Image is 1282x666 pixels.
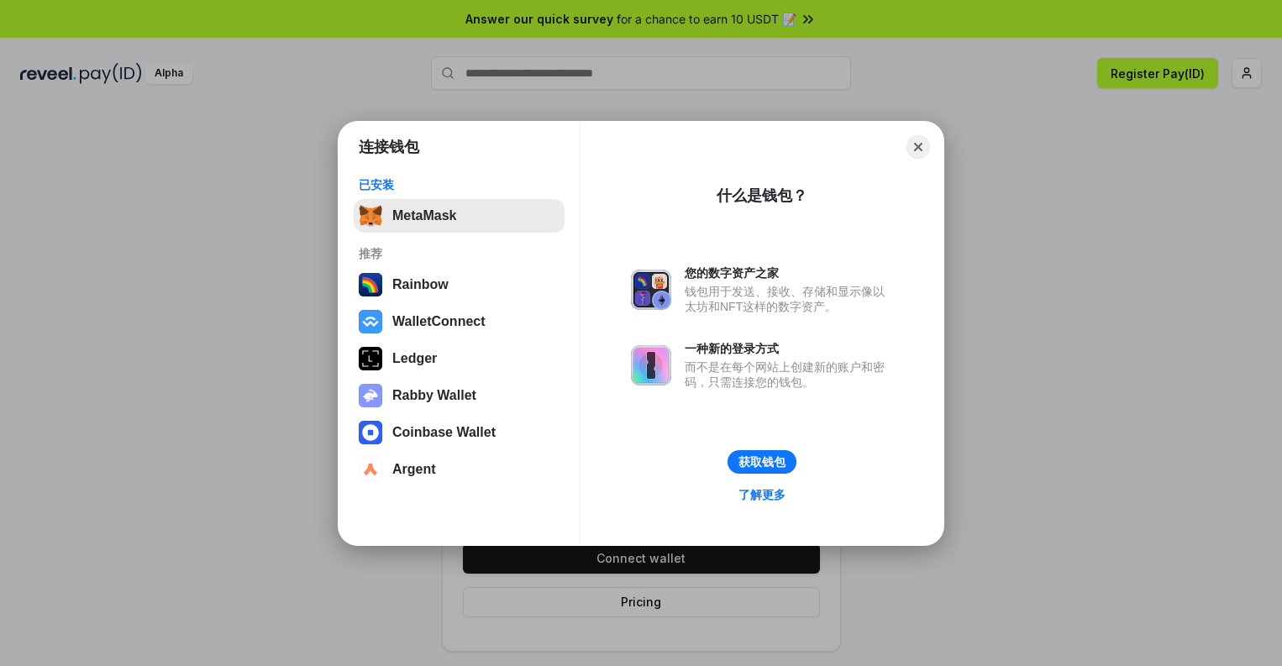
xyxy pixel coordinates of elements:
div: 钱包用于发送、接收、存储和显示像以太坊和NFT这样的数字资产。 [685,284,893,314]
img: svg+xml,%3Csvg%20width%3D%2228%22%20height%3D%2228%22%20viewBox%3D%220%200%2028%2028%22%20fill%3D... [359,310,382,333]
img: svg+xml,%3Csvg%20xmlns%3D%22http%3A%2F%2Fwww.w3.org%2F2000%2Fsvg%22%20fill%3D%22none%22%20viewBox... [631,345,671,385]
button: Ledger [354,342,565,375]
div: WalletConnect [392,314,486,329]
img: svg+xml,%3Csvg%20width%3D%22120%22%20height%3D%22120%22%20viewBox%3D%220%200%20120%20120%22%20fil... [359,273,382,296]
button: WalletConnect [354,305,565,338]
div: Ledger [392,351,437,366]
img: svg+xml,%3Csvg%20xmlns%3D%22http%3A%2F%2Fwww.w3.org%2F2000%2Fsvg%22%20fill%3D%22none%22%20viewBox... [631,270,671,310]
div: 获取钱包 [738,454,785,469]
div: Rabby Wallet [392,388,476,403]
div: Argent [392,462,436,477]
div: MetaMask [392,208,456,223]
div: 您的数字资产之家 [685,265,893,281]
button: 获取钱包 [728,450,796,474]
h1: 连接钱包 [359,137,419,157]
img: svg+xml,%3Csvg%20width%3D%2228%22%20height%3D%2228%22%20viewBox%3D%220%200%2028%2028%22%20fill%3D... [359,421,382,444]
button: Close [906,135,930,159]
img: svg+xml,%3Csvg%20width%3D%2228%22%20height%3D%2228%22%20viewBox%3D%220%200%2028%2028%22%20fill%3D... [359,458,382,481]
div: 了解更多 [738,487,785,502]
div: 而不是在每个网站上创建新的账户和密码，只需连接您的钱包。 [685,359,893,390]
button: Rainbow [354,268,565,302]
button: Rabby Wallet [354,379,565,412]
div: 已安装 [359,177,560,192]
button: Coinbase Wallet [354,416,565,449]
button: Argent [354,453,565,486]
div: 什么是钱包？ [717,186,807,206]
a: 了解更多 [728,484,796,506]
div: Rainbow [392,277,449,292]
div: Coinbase Wallet [392,425,496,440]
img: svg+xml,%3Csvg%20xmlns%3D%22http%3A%2F%2Fwww.w3.org%2F2000%2Fsvg%22%20width%3D%2228%22%20height%3... [359,347,382,370]
div: 推荐 [359,246,560,261]
img: svg+xml,%3Csvg%20xmlns%3D%22http%3A%2F%2Fwww.w3.org%2F2000%2Fsvg%22%20fill%3D%22none%22%20viewBox... [359,384,382,407]
div: 一种新的登录方式 [685,341,893,356]
button: MetaMask [354,199,565,233]
img: svg+xml,%3Csvg%20fill%3D%22none%22%20height%3D%2233%22%20viewBox%3D%220%200%2035%2033%22%20width%... [359,204,382,228]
